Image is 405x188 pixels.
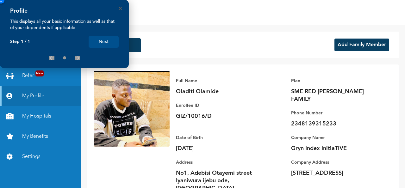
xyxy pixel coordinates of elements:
p: SME RED [PERSON_NAME] FAMILY [291,88,380,103]
p: Step 1 / 1 [10,39,30,45]
p: Plan [291,77,380,85]
p: Full Name [176,77,265,85]
button: Next [89,36,119,48]
p: Enrollee ID [176,102,265,109]
p: [DATE] [176,145,265,152]
p: GIZ/10016/D [176,112,265,120]
p: Company Name [291,134,380,142]
p: Oladiti Olamide [176,88,265,95]
p: Phone Number [291,109,380,117]
p: [STREET_ADDRESS] [291,169,380,177]
p: This displays all your basic information as well as that of your dependents if applicable [10,18,119,31]
p: Address [176,159,265,166]
span: New [35,70,44,76]
p: Date of Birth [176,134,265,142]
p: Gryn Index InitiaTIVE [291,145,380,152]
h4: Profile [10,8,28,15]
button: Add Family Member [334,39,389,51]
img: Enrollee [94,71,170,147]
button: Close [119,7,122,10]
p: 2348139315233 [291,120,380,128]
p: Company Address [291,159,380,166]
